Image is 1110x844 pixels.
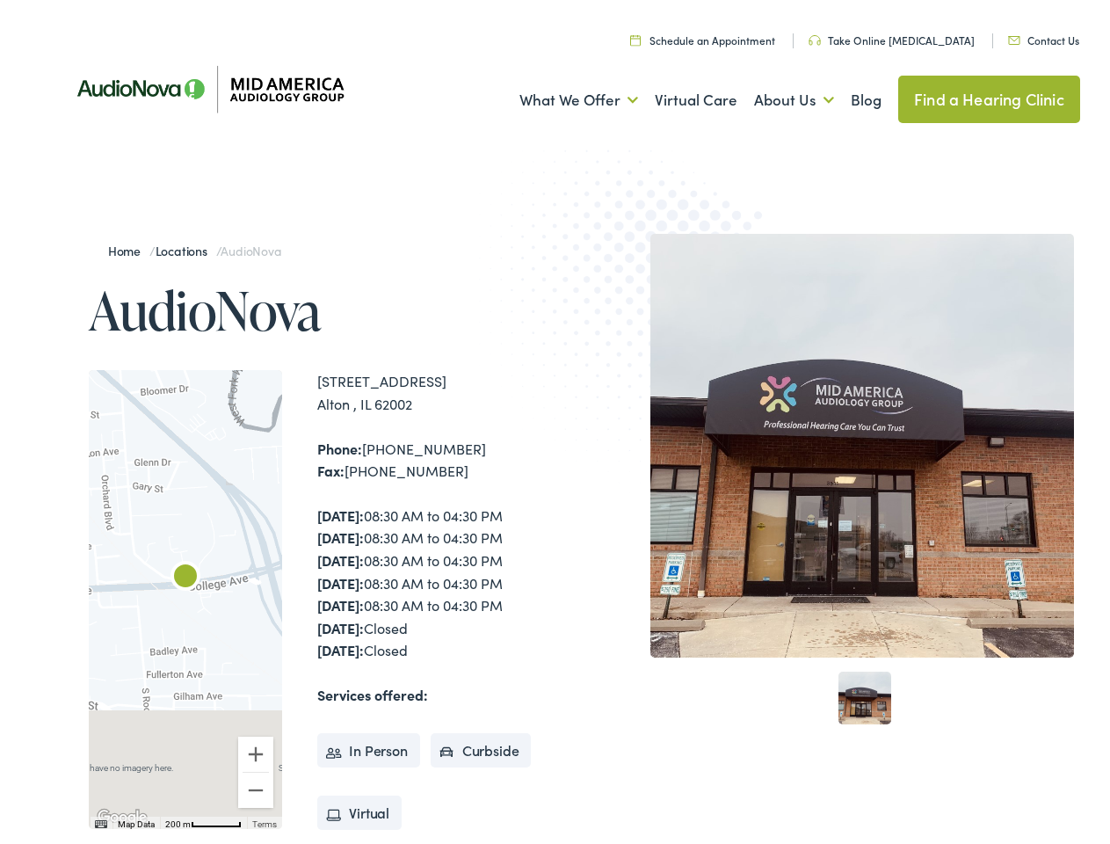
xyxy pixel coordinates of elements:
[156,236,216,254] a: Locations
[317,635,364,654] strong: [DATE]:
[317,499,562,657] div: 08:30 AM to 04:30 PM 08:30 AM to 04:30 PM 08:30 AM to 04:30 PM 08:30 AM to 04:30 PM 08:30 AM to 0...
[95,813,107,826] button: Keyboard shortcuts
[809,30,821,40] img: utility icon
[809,27,975,42] a: Take Online [MEDICAL_DATA]
[165,814,191,824] span: 200 m
[1008,27,1079,42] a: Contact Us
[317,545,364,564] strong: [DATE]:
[630,27,775,42] a: Schedule an Appointment
[317,680,428,699] strong: Services offered:
[238,731,273,767] button: Zoom in
[317,365,562,410] div: [STREET_ADDRESS] Alton , IL 62002
[317,590,364,609] strong: [DATE]:
[93,801,151,824] a: Open this area in Google Maps (opens a new window)
[118,813,155,826] button: Map Data
[838,666,891,719] a: 1
[252,814,277,824] a: Terms (opens in new tab)
[1008,31,1020,40] img: utility icon
[317,522,364,542] strong: [DATE]:
[317,455,345,475] strong: Fax:
[160,811,247,824] button: Map Scale: 200 m per 54 pixels
[317,728,420,763] li: In Person
[317,613,364,632] strong: [DATE]:
[317,568,364,587] strong: [DATE]:
[519,62,638,127] a: What We Offer
[317,433,562,477] div: [PHONE_NUMBER] [PHONE_NUMBER]
[317,500,364,520] strong: [DATE]:
[221,236,280,254] span: AudioNova
[851,62,881,127] a: Blog
[655,62,737,127] a: Virtual Care
[108,236,281,254] span: / /
[317,790,402,826] li: Virtual
[630,29,641,40] img: utility icon
[754,62,834,127] a: About Us
[108,236,149,254] a: Home
[238,768,273,803] button: Zoom out
[164,552,207,594] div: AudioNova
[93,801,151,824] img: Google
[898,70,1080,118] a: Find a Hearing Clinic
[89,276,562,334] h1: AudioNova
[431,728,532,763] li: Curbside
[317,433,362,453] strong: Phone:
